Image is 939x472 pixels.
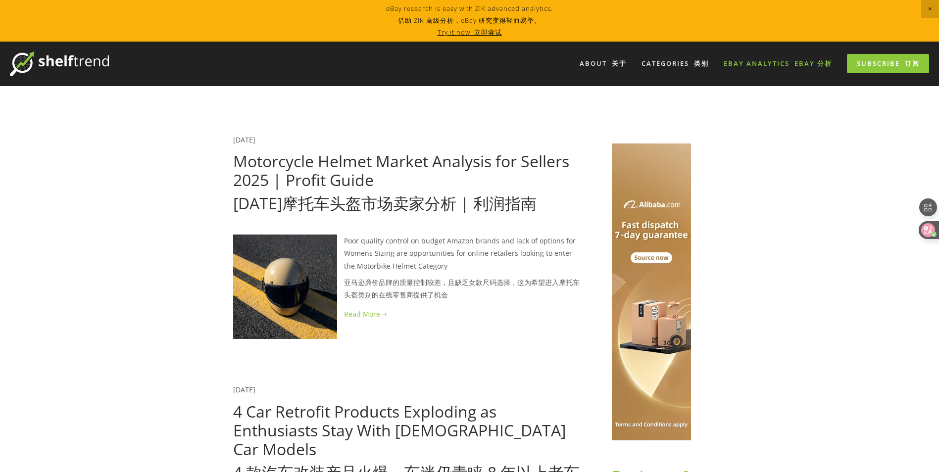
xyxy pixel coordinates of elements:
[694,59,709,68] font: 类别
[612,59,627,68] font: 关于
[233,150,569,214] a: Motorcycle Helmet Market Analysis for Sellers 2025 | Profit Guide[DATE]摩托车头盔市场卖家分析 | 利润指南
[635,55,715,72] div: Categories
[233,135,255,144] a: [DATE]
[612,143,691,440] img: Shop Alibaba
[717,55,839,72] a: eBay Analytics eBay 分析
[233,385,255,394] a: [DATE]
[10,51,109,76] img: ShelfTrend
[847,54,929,73] a: Subscribe 订阅
[905,59,920,68] font: 订阅
[474,28,502,37] font: 立即尝试
[233,235,580,301] p: Poor quality control on budget Amazon brands and lack of options for Womens Sizing are opportunit...
[438,28,502,37] a: Try it now 立即尝试
[794,59,832,68] font: eBay 分析
[233,192,537,214] font: [DATE]摩托车头盔市场卖家分析 | 利润指南
[233,235,337,338] img: Motorcycle Helmet Market Analysis for Sellers 2025 | Profit Guide
[344,278,580,299] font: 亚马逊廉价品牌的质量控制较差，且缺乏女款尺码选择，这为希望进入摩托车头盔类别的在线零售商提供了机会
[573,55,633,72] a: About 关于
